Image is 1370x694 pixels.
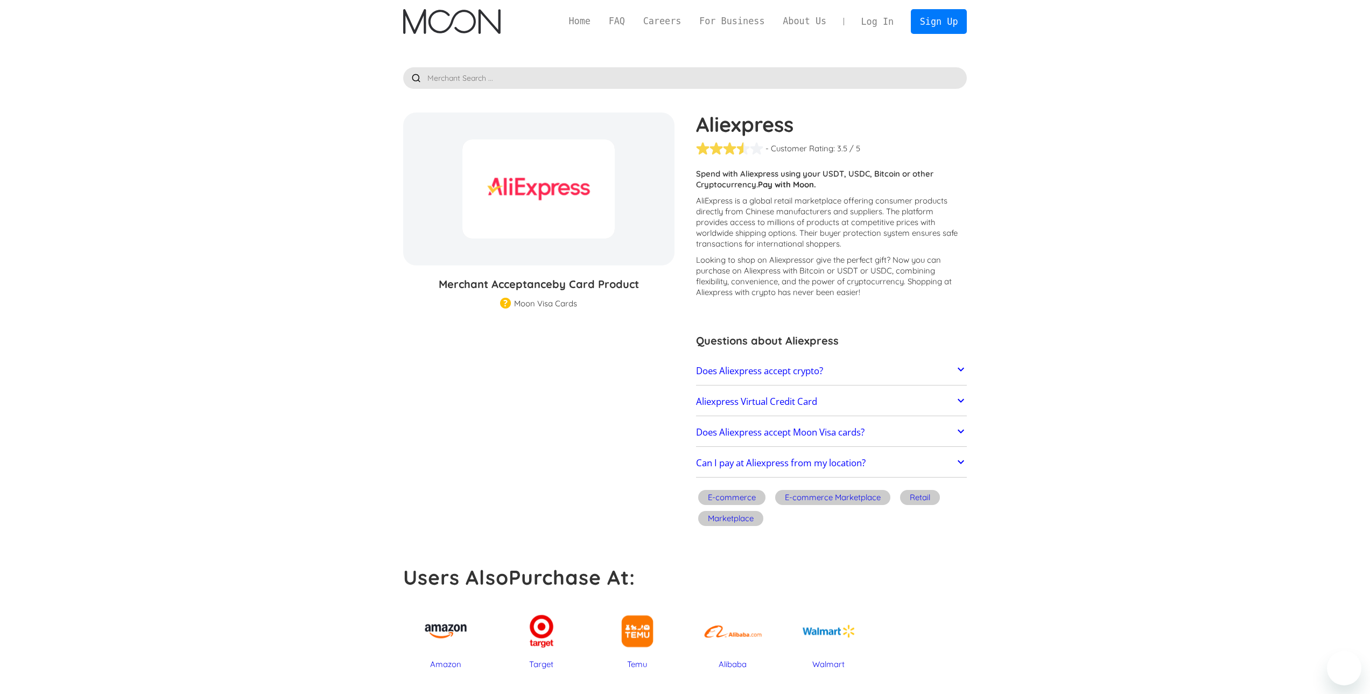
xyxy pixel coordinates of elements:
a: Walmart [786,604,871,670]
a: Log In [852,10,903,33]
span: or give the perfect gift [806,255,887,265]
p: Spend with Aliexpress using your USDT, USDC, Bitcoin or other Cryptocurrency. [696,169,967,190]
a: Aliexpress Virtual Credit Card [696,390,967,413]
div: E-commerce Marketplace [785,492,881,503]
a: Can I pay at Aliexpress from my location? [696,452,967,475]
div: Moon Visa Cards [514,298,577,309]
div: Target [499,659,584,670]
div: - Customer Rating: [765,143,835,154]
h1: Aliexpress [696,113,967,136]
h2: Does Aliexpress accept crypto? [696,366,823,376]
div: Marketplace [708,513,754,524]
a: home [403,9,501,34]
strong: Pay with Moon. [758,179,816,190]
a: E-commerce Marketplace [773,488,893,509]
a: Target [499,604,584,670]
a: Amazon [403,604,488,670]
div: Alibaba [691,659,776,670]
div: E-commerce [708,492,756,503]
a: Careers [634,15,690,28]
a: Does Aliexpress accept Moon Visa cards? [696,421,967,444]
p: Looking to shop on Aliexpress ? Now you can purchase on Aliexpress with Bitcoin or USDT or USDC, ... [696,255,967,298]
a: Home [560,15,600,28]
h2: Does Aliexpress accept Moon Visa cards? [696,427,865,438]
iframe: Кнопка запуска окна обмена сообщениями [1327,651,1361,685]
a: About Us [774,15,835,28]
strong: Purchase At [509,565,629,590]
a: Alibaba [691,604,776,670]
div: Walmart [786,659,871,670]
a: Marketplace [696,509,765,530]
img: Moon Logo [403,9,501,34]
div: 3.5 [837,143,847,154]
strong: : [629,565,635,590]
div: / 5 [849,143,860,154]
strong: Users Also [403,565,509,590]
span: by Card Product [552,277,639,291]
a: Temu [595,604,680,670]
a: E-commerce [696,488,768,509]
h3: Questions about Aliexpress [696,333,967,349]
div: Retail [910,492,930,503]
input: Merchant Search ... [403,67,967,89]
div: Amazon [403,659,488,670]
a: Retail [898,488,942,509]
h3: Merchant Acceptance [403,276,675,292]
h2: Aliexpress Virtual Credit Card [696,396,817,407]
a: For Business [690,15,774,28]
div: Temu [595,659,680,670]
a: FAQ [600,15,634,28]
p: AliExpress is a global retail marketplace offering consumer products directly from Chinese manufa... [696,195,967,249]
a: Sign Up [911,9,967,33]
a: Does Aliexpress accept crypto? [696,360,967,382]
h2: Can I pay at Aliexpress from my location? [696,458,866,468]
